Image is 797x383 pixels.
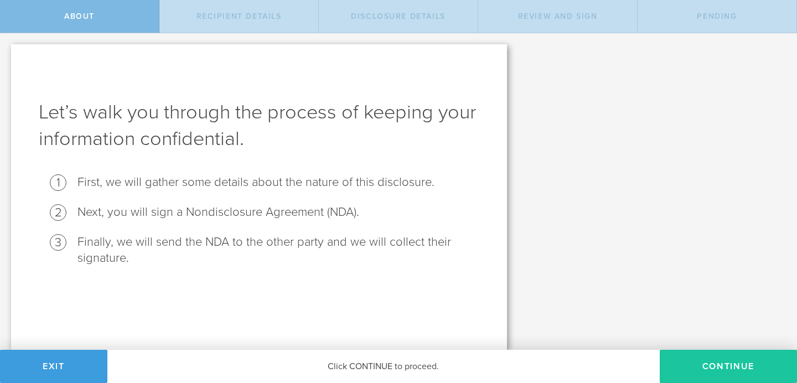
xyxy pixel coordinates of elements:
button: Continue [660,350,797,383]
li: Finally, we will send the NDA to the other party and we will collect their signature. [77,234,479,266]
h1: Let’s walk you through the process of keeping your information confidential. [39,99,479,152]
span: About [64,12,95,21]
iframe: Chat Widget [742,297,797,350]
div: Click CONTINUE to proceed. [107,350,660,383]
li: Next, you will sign a Nondisclosure Agreement (NDA). [77,204,479,220]
span: Review and sign [518,12,598,21]
span: Recipient details [196,12,282,21]
span: Pending [697,12,737,21]
span: Disclosure details [351,12,446,21]
li: First, we will gather some details about the nature of this disclosure. [77,174,479,190]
